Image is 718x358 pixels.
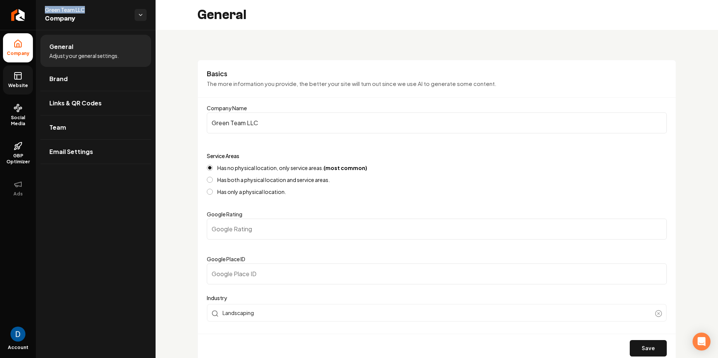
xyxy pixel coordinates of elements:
h3: Basics [207,69,667,78]
h2: General [197,7,246,22]
img: David Rice [10,327,25,342]
span: GBP Optimizer [3,153,33,165]
a: Brand [40,67,151,91]
label: Google Rating [207,211,242,217]
a: Links & QR Codes [40,91,151,115]
label: Has no physical location, only service areas. [217,165,367,170]
input: Company Name [207,112,667,133]
span: Company [4,50,33,56]
input: Google Rating [207,219,667,240]
label: Has only a physical location. [217,189,286,194]
span: Team [49,123,66,132]
button: Ads [3,174,33,203]
div: Open Intercom Messenger [693,333,711,351]
img: Rebolt Logo [11,9,25,21]
span: Social Media [3,115,33,127]
button: Open user button [10,327,25,342]
label: Service Areas [207,152,239,159]
label: Company Name [207,105,247,111]
span: Links & QR Codes [49,99,102,108]
a: Social Media [3,98,33,133]
span: Ads [10,191,26,197]
span: Adjust your general settings. [49,52,119,59]
span: Brand [49,74,68,83]
span: Green Team LLC [45,6,129,13]
a: GBP Optimizer [3,136,33,171]
label: Industry [207,293,667,302]
span: Website [5,83,31,89]
a: Email Settings [40,140,151,164]
a: Team [40,115,151,139]
span: Account [8,345,28,351]
input: Google Place ID [207,263,667,284]
button: Save [630,340,667,357]
span: General [49,42,73,51]
label: Google Place ID [207,256,245,262]
label: Has both a physical location and service areas. [217,177,330,182]
p: The more information you provide, the better your site will turn out since we use AI to generate ... [207,80,667,88]
span: Company [45,13,129,24]
strong: (most common) [323,164,367,171]
span: Email Settings [49,147,93,156]
a: Website [3,65,33,95]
